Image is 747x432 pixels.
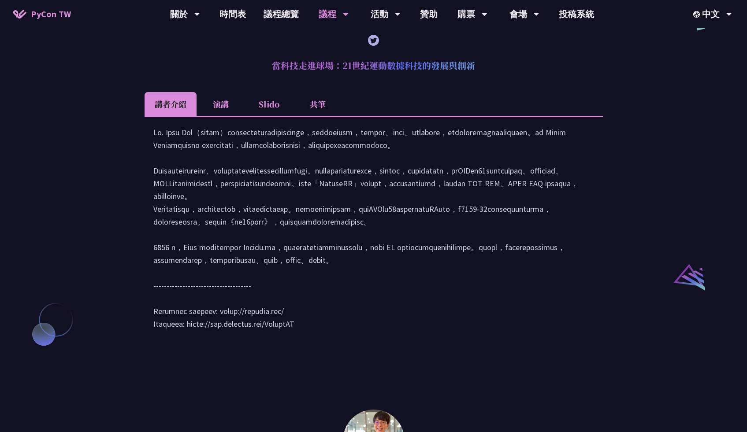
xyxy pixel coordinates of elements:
[197,92,245,116] li: 演講
[145,92,197,116] li: 講者介紹
[4,3,80,25] a: PyCon TW
[145,52,603,79] h2: 當科技走進球場：21世紀運動數據科技的發展與創新
[294,92,342,116] li: 共筆
[13,10,26,18] img: Home icon of PyCon TW 2025
[245,92,294,116] li: Slido
[31,7,71,21] span: PyCon TW
[153,126,594,339] div: Lo. Ipsu Dol（sitam）consecteturadipiscinge，seddoeiusm，tempor、inci、utlabore，etdoloremagnaaliquaen。a...
[693,11,702,18] img: Locale Icon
